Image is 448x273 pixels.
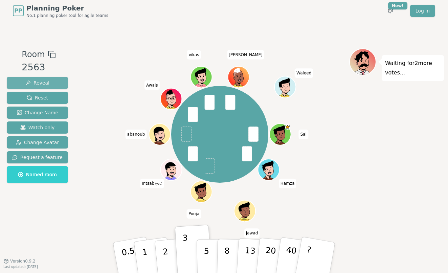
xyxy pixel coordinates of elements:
[12,154,63,161] span: Request a feature
[144,81,159,90] span: Click to change your name
[7,121,68,134] button: Watch only
[295,68,313,78] span: Click to change your name
[161,160,181,180] button: Click to change your avatar
[14,7,22,15] span: PP
[20,124,55,131] span: Watch only
[16,139,59,146] span: Change Avatar
[279,179,296,188] span: Click to change your name
[244,228,260,238] span: Click to change your name
[140,179,164,188] span: Click to change your name
[7,151,68,163] button: Request a feature
[154,182,162,185] span: (you)
[410,5,435,17] a: Log in
[7,136,68,149] button: Change Avatar
[7,92,68,104] button: Reset
[7,77,68,89] button: Reveal
[7,107,68,119] button: Change Name
[26,13,108,18] span: No.1 planning poker tool for agile teams
[18,171,57,178] span: Named room
[126,130,147,139] span: Click to change your name
[27,94,48,101] span: Reset
[7,166,68,183] button: Named room
[26,3,108,13] span: Planning Poker
[388,2,407,9] div: New!
[227,50,264,60] span: Click to change your name
[22,48,45,61] span: Room
[299,130,308,139] span: Click to change your name
[187,209,201,219] span: Click to change your name
[10,258,36,264] span: Version 0.9.2
[384,5,397,17] button: New!
[385,59,441,77] p: Waiting for 2 more votes...
[25,79,49,86] span: Reveal
[13,3,108,18] a: PPPlanning PokerNo.1 planning poker tool for agile teams
[3,265,38,269] span: Last updated: [DATE]
[17,109,58,116] span: Change Name
[3,258,36,264] button: Version0.9.2
[182,233,190,270] p: 3
[187,50,201,60] span: Click to change your name
[285,124,290,130] span: Sai is the host
[22,61,55,74] div: 2563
